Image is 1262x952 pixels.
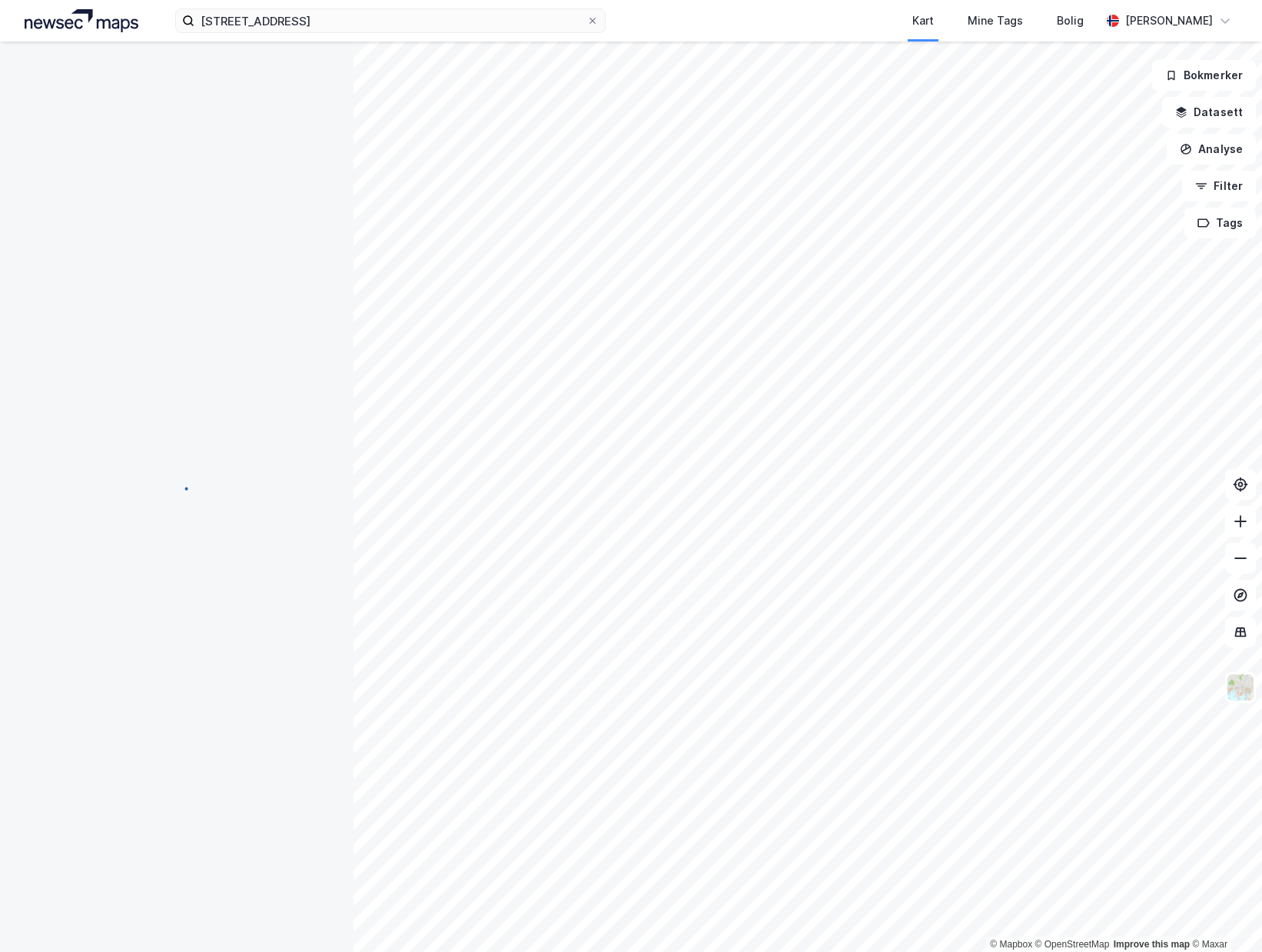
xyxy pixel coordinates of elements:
img: logo.a4113a55bc3d86da70a041830d287a7e.svg [25,9,138,32]
div: Kart [912,12,934,30]
div: [PERSON_NAME] [1125,12,1213,30]
button: Analyse [1167,134,1256,165]
button: Filter [1182,171,1256,201]
div: Bolig [1057,12,1084,30]
div: Kontrollprogram for chat [1185,878,1262,952]
div: Mine Tags [968,12,1023,30]
a: OpenStreetMap [1035,939,1110,950]
iframe: Chat Widget [1185,878,1262,952]
button: Tags [1184,208,1256,238]
a: Improve this map [1114,939,1190,950]
a: Mapbox [990,939,1032,950]
img: Z [1226,673,1255,702]
button: Bokmerker [1152,60,1256,91]
img: spinner.a6d8c91a73a9ac5275cf975e30b51cfb.svg [164,475,189,500]
input: Søk på adresse, matrikkel, gårdeiere, leietakere eller personer [194,9,586,32]
button: Datasett [1162,97,1256,128]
